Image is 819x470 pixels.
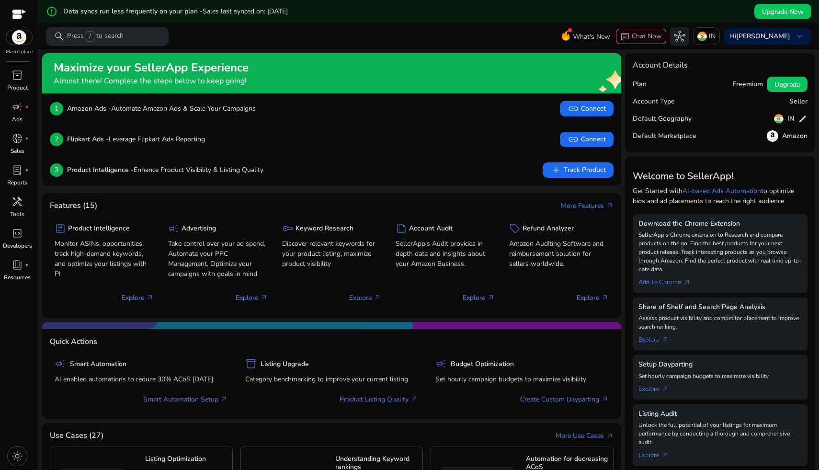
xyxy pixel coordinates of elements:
[203,7,288,16] span: Sales last synced on: [DATE]
[601,395,609,403] span: arrow_outward
[729,33,790,40] p: Hi
[50,431,103,440] h4: Use Cases (27)
[296,225,353,233] h5: Keyword Research
[638,314,802,331] p: Assess product visibility and competitor placement to improve search ranking.
[67,165,263,175] p: Enhance Product Visibility & Listing Quality
[63,8,288,16] h5: Data syncs run less frequently on your plan -
[767,77,808,92] button: Upgrade
[50,133,63,146] p: 2
[409,225,453,233] h5: Account Audit
[638,421,802,447] p: Unlock the full potential of your listings for maximum performance by conducting a thorough and c...
[67,134,205,144] p: Leverage Flipkart Ads Reporting
[55,358,66,369] span: campaign
[435,358,447,369] span: campaign
[638,303,802,311] h5: Share of Shelf and Search Page Analysis
[11,147,24,155] p: Sales
[11,69,23,81] span: inventory_2
[638,274,698,287] a: Add To Chrome
[11,450,23,462] span: light_mode
[11,101,23,113] span: campaign
[550,164,562,176] span: add
[55,239,154,279] p: Monitor ASINs, opportunities, track high-demand keywords, and optimize your listings with PI
[11,228,23,239] span: code_blocks
[374,294,381,301] span: arrow_outward
[122,293,154,303] p: Explore
[682,186,761,195] a: AI-based Ads Automation
[632,32,662,41] span: Chat Now
[55,223,66,234] span: package
[606,432,614,440] span: arrow_outward
[25,137,29,140] span: fiber_manual_record
[261,360,309,368] h5: Listing Upgrade
[638,361,802,369] h5: Setup Dayparting
[182,225,216,233] h5: Advertising
[616,29,666,44] button: chatChat Now
[11,196,23,207] span: handyman
[10,210,24,218] p: Tools
[15,25,23,33] img: website_grey.svg
[573,28,610,45] span: What's New
[568,103,606,115] span: Connect
[396,223,407,234] span: summarize
[50,163,63,177] p: 3
[396,239,495,269] p: SellerApp's Audit provides in depth data and insights about your Amazon Business.
[54,77,249,86] h4: Almost there! Complete the steps below to keep going!
[633,132,696,140] h5: Default Marketplace
[50,337,97,346] h4: Quick Actions
[670,27,689,46] button: hub
[601,294,609,301] span: arrow_outward
[767,130,778,142] img: amazon.svg
[54,31,65,42] span: search
[638,410,802,418] h5: Listing Audit
[633,98,675,106] h5: Account Type
[11,259,23,271] span: book_4
[638,331,677,344] a: Explorearrow_outward
[577,293,609,303] p: Explore
[340,394,418,404] a: Product Listing Quality
[709,28,716,45] p: IN
[236,293,268,303] p: Explore
[487,294,495,301] span: arrow_outward
[25,25,105,33] div: Domain: [DOMAIN_NAME]
[543,162,614,178] button: addTrack Product
[674,31,685,42] span: hub
[67,31,124,42] p: Press to search
[67,104,111,113] b: Amazon Ads -
[15,15,23,23] img: logo_orange.svg
[27,15,47,23] div: v 4.0.25
[86,31,94,42] span: /
[25,263,29,267] span: fiber_manual_record
[638,380,677,394] a: Explorearrow_outward
[661,451,669,459] span: arrow_outward
[661,336,669,344] span: arrow_outward
[25,168,29,172] span: fiber_manual_record
[67,165,134,174] b: Product Intelligence -
[11,133,23,144] span: donut_small
[26,56,34,63] img: tab_domain_overview_orange.svg
[568,134,579,145] span: link
[463,293,495,303] p: Explore
[556,431,614,441] a: More Use Casesarrow_outward
[220,395,228,403] span: arrow_outward
[12,115,23,124] p: Ads
[50,102,63,115] p: 1
[245,358,257,369] span: inventory_2
[6,30,32,45] img: amazon.svg
[568,134,606,145] span: Connect
[754,4,811,19] button: Upgrade Now
[633,61,688,70] h4: Account Details
[4,273,31,282] p: Resources
[168,239,267,279] p: Take control over your ad spend, Automate your PPC Management, Optimize your campaigns with goals...
[25,105,29,109] span: fiber_manual_record
[11,164,23,176] span: lab_profile
[638,220,802,228] h5: Download the Chrome Extension
[168,223,180,234] span: campaign
[282,239,381,269] p: Discover relevant keywords for your product listing, maximize product visibility
[36,57,86,63] div: Domain Overview
[435,374,609,384] p: Set hourly campaign budgets to maximize visibility
[560,132,614,147] button: linkConnect
[633,186,808,206] p: Get Started with to optimize bids and ad placements to reach the right audience
[520,394,609,404] a: Create Custom Dayparting
[509,239,608,269] p: Amazon Auditing Software and reimbursement solution for sellers worldwide.
[787,115,794,123] h5: IN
